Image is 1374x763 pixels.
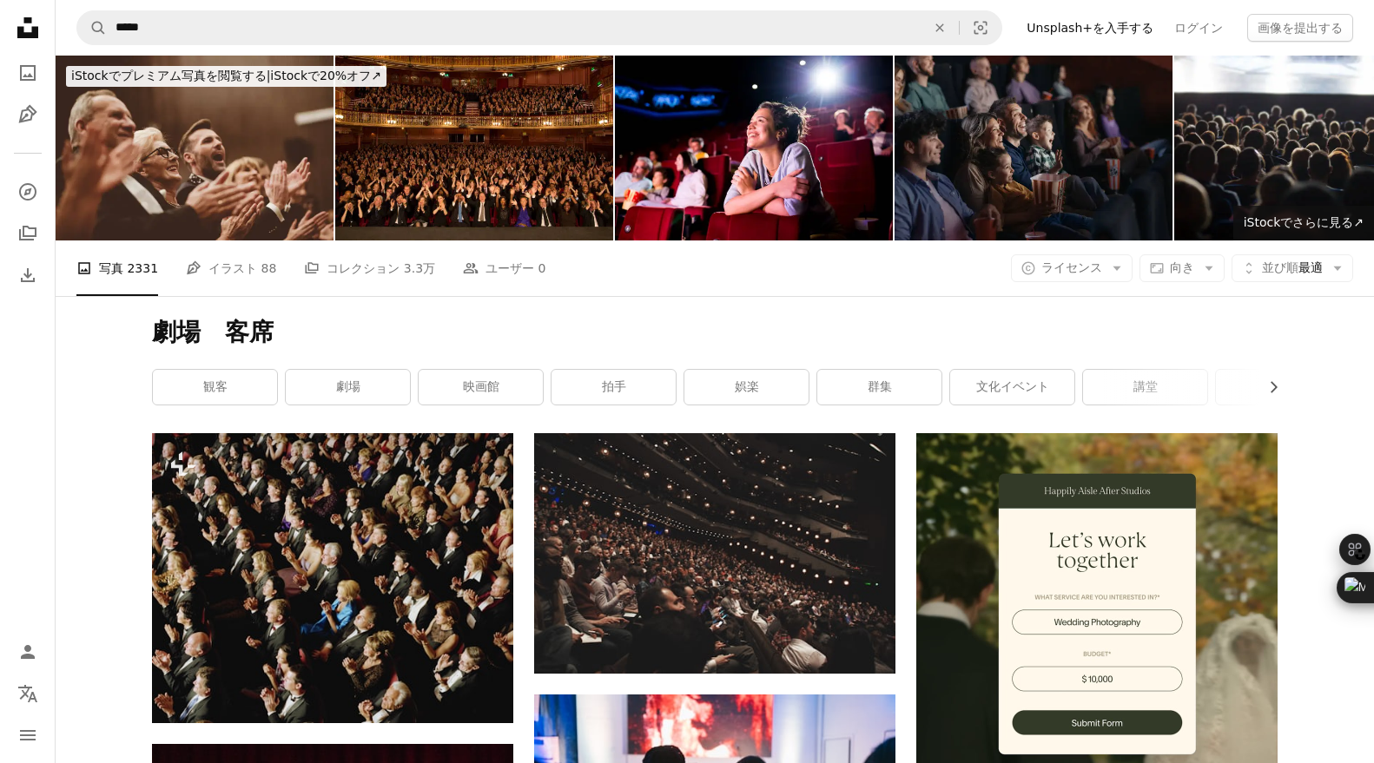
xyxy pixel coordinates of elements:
[1139,254,1225,282] button: 向き
[950,370,1074,405] a: 文化イベント
[1258,370,1278,405] button: リストを右にスクロールする
[56,56,334,240] img: 劇場でのスタンディングオベーション
[552,370,676,405] a: 拍手
[76,10,1002,45] form: サイト内でビジュアルを探す
[152,433,513,723] img: スーツとネクタイを着た人々の群衆が拍手
[261,259,277,278] span: 88
[534,433,895,674] img: スタジアム内の椅子に座る人々
[10,56,45,90] a: 写真
[1170,260,1194,274] span: 向き
[1016,14,1164,42] a: Unsplash+を入手する
[10,216,45,251] a: コレクション
[1164,14,1233,42] a: ログイン
[419,370,543,405] a: 映画館
[304,240,435,296] a: コレクション 3.3万
[895,56,1173,240] img: Cheerful family watching a funny movie in theatre.
[153,370,277,405] a: 観客
[817,370,941,405] a: 群集
[71,69,270,82] span: iStockでプレミアム写真を閲覧する |
[1216,370,1340,405] a: 楽しみ
[1041,260,1102,274] span: ライセンス
[404,259,435,278] span: 3.3万
[1247,14,1353,42] button: 画像を提出する
[56,56,397,97] a: iStockでプレミアム写真を閲覧する|iStockで20%オフ↗
[1083,370,1207,405] a: 講堂
[152,317,1278,348] h1: 劇場 客席
[77,11,107,44] button: Unsplashで検索する
[335,56,613,240] img: 観客が劇場で拍手を送る
[10,676,45,711] button: 言語
[66,66,386,87] div: iStockで20%オフ ↗
[10,635,45,669] a: ログイン / 登録する
[1232,254,1353,282] button: 並び順最適
[1262,260,1323,277] span: 最適
[10,174,45,209] a: 探す
[1244,215,1364,229] span: iStockでさらに見る ↗
[1233,206,1374,240] a: iStockでさらに見る↗
[1011,254,1133,282] button: ライセンス
[684,370,809,405] a: 娯楽
[1262,260,1298,274] span: 並び順
[960,11,1001,44] button: ビジュアル検索
[538,259,546,278] span: 0
[286,370,410,405] a: 劇場
[10,97,45,132] a: イラスト
[615,56,893,240] img: 映画館で素敵な映画を見て楽しんでいる女の子
[10,718,45,753] button: メニュー
[186,240,276,296] a: イラスト 88
[10,258,45,293] a: ダウンロード履歴
[463,240,545,296] a: ユーザー 0
[534,545,895,561] a: スタジアム内の椅子に座る人々
[921,11,959,44] button: 全てクリア
[152,570,513,586] a: スーツとネクタイを着た人々の群衆が拍手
